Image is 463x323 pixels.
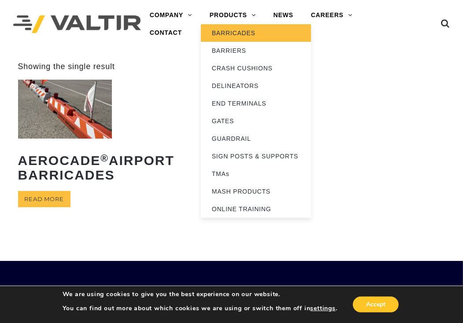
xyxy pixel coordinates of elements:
a: GUARDRAIL [201,130,311,147]
a: CAREERS [302,7,361,24]
p: Showing the single result [18,62,115,72]
a: END TERMINALS [201,95,311,112]
a: BARRICADES [201,24,311,42]
a: GATES [201,112,311,130]
a: BARRIERS [201,42,311,59]
img: Valtir Rentals Airport Aerocade Bradley International Airport [18,80,112,139]
img: Valtir [13,15,141,33]
sup: ® [100,153,109,164]
p: You can find out more about which cookies we are using or switch them off in . [63,305,337,312]
a: NEWS [265,7,302,24]
a: DELINEATORS [201,77,311,95]
a: CRASH CUSHIONS [201,59,311,77]
button: settings [311,305,336,312]
a: Aerocade®Airport Barricades [18,80,112,189]
a: MASH PRODUCTS [201,183,311,200]
a: COMPANY [141,7,201,24]
a: PRODUCTS [201,7,265,24]
a: ONLINE TRAINING [201,200,311,218]
a: CONTACT [141,24,191,42]
a: TMAs [201,165,311,183]
a: SIGN POSTS & SUPPORTS [201,147,311,165]
p: We are using cookies to give you the best experience on our website. [63,290,337,298]
a: Read more about “Aerocade® Airport Barricades” [18,191,70,207]
h2: Aerocade Airport Barricades [18,147,112,189]
button: Accept [353,297,399,312]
